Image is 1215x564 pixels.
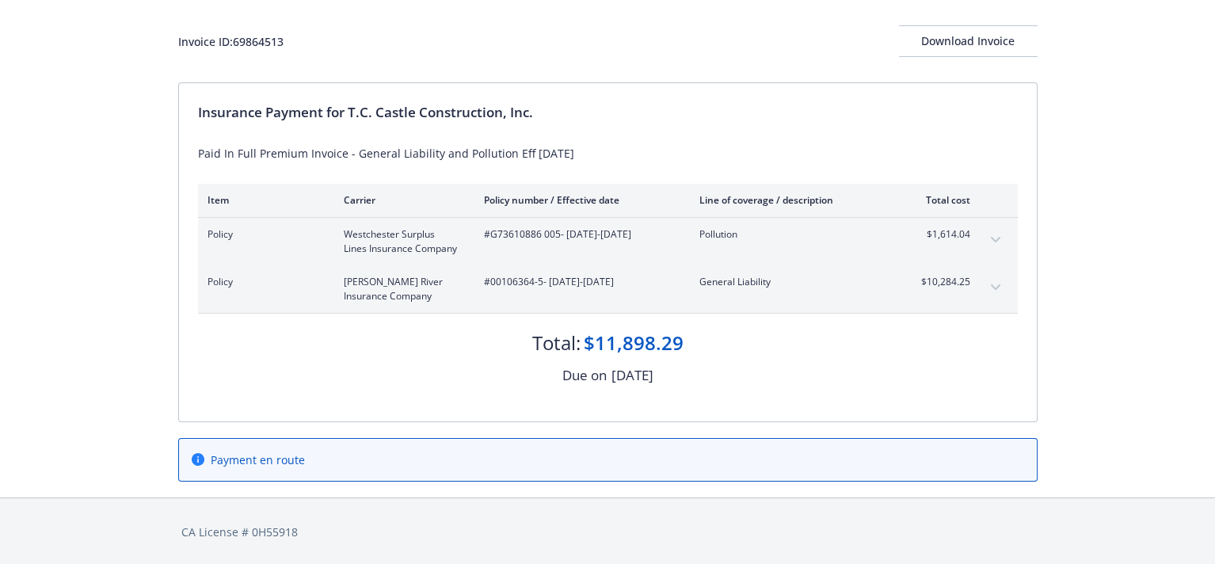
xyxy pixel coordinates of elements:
[181,524,1034,540] div: CA License # 0H55918
[911,193,970,207] div: Total cost
[699,275,886,289] span: General Liability
[911,275,970,289] span: $10,284.25
[208,193,318,207] div: Item
[198,218,1018,265] div: PolicyWestchester Surplus Lines Insurance Company#G73610886 005- [DATE]-[DATE]Pollution$1,614.04e...
[344,275,459,303] span: [PERSON_NAME] River Insurance Company
[983,275,1008,300] button: expand content
[699,193,886,207] div: Line of coverage / description
[484,275,674,289] span: #00106364-5 - [DATE]-[DATE]
[584,330,684,356] div: $11,898.29
[198,145,1018,162] div: Paid In Full Premium Invoice - General Liability and Pollution Eff [DATE]
[344,227,459,256] span: Westchester Surplus Lines Insurance Company
[198,102,1018,123] div: Insurance Payment for T.C. Castle Construction, Inc.
[198,265,1018,313] div: Policy[PERSON_NAME] River Insurance Company#00106364-5- [DATE]-[DATE]General Liability$10,284.25e...
[208,275,318,289] span: Policy
[899,25,1038,57] button: Download Invoice
[911,227,970,242] span: $1,614.04
[484,227,674,242] span: #G73610886 005 - [DATE]-[DATE]
[611,365,653,386] div: [DATE]
[899,26,1038,56] div: Download Invoice
[178,33,284,50] div: Invoice ID: 69864513
[699,227,886,242] span: Pollution
[562,365,607,386] div: Due on
[484,193,674,207] div: Policy number / Effective date
[983,227,1008,253] button: expand content
[211,452,305,468] span: Payment en route
[532,330,581,356] div: Total:
[208,227,318,242] span: Policy
[344,193,459,207] div: Carrier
